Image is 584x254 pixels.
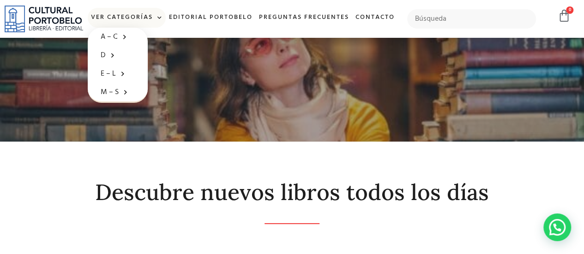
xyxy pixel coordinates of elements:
a: M – S [88,83,148,101]
a: D [88,46,148,65]
h2: Descubre nuevos libros todos los días [17,180,567,205]
ul: Ver Categorías [88,28,148,103]
span: 0 [566,6,573,14]
input: Búsqueda [407,9,536,29]
a: Editorial Portobelo [166,8,256,28]
a: Contacto [352,8,398,28]
div: WhatsApp contact [543,213,571,241]
a: Ver Categorías [88,8,166,28]
a: 0 [558,9,571,23]
a: Preguntas frecuentes [256,8,352,28]
a: E – L [88,65,148,83]
a: A – C [88,28,148,46]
